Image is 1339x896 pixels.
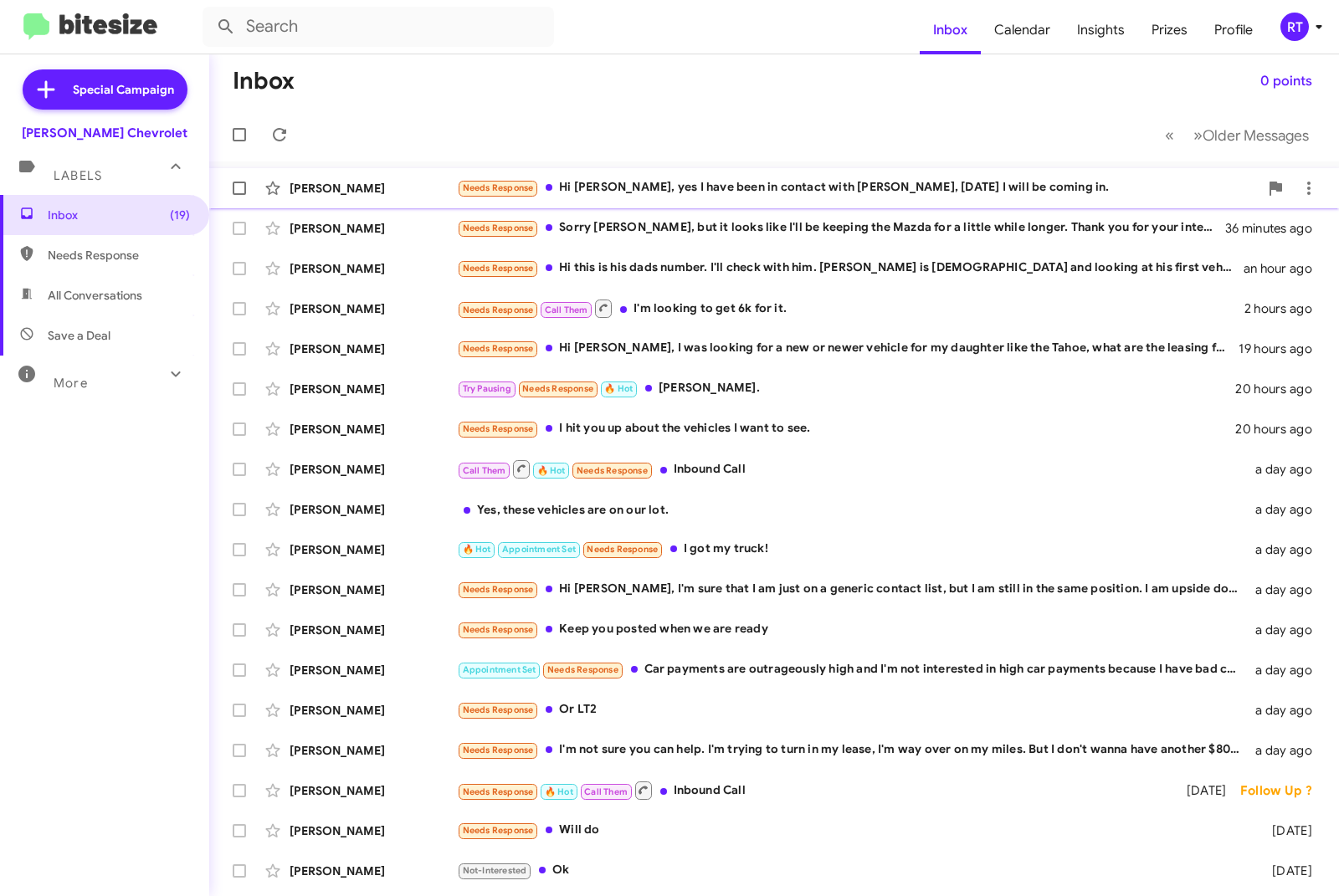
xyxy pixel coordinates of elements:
[463,584,534,595] span: Needs Response
[1249,702,1326,719] div: a day ago
[1249,581,1326,598] div: a day ago
[290,782,457,799] div: [PERSON_NAME]
[457,419,1235,438] div: I hit you up about the vehicles I want to see.
[463,223,534,233] span: Needs Response
[1203,126,1309,145] span: Older Messages
[457,339,1239,358] div: Hi [PERSON_NAME], I was looking for a new or newer vehicle for my daughter like the Tahoe, what a...
[463,343,534,354] span: Needs Response
[457,298,1244,319] div: I'm looking to get 6k for it.
[463,786,534,797] span: Needs Response
[1193,125,1203,146] span: »
[545,786,573,797] span: 🔥 Hot
[457,620,1249,639] div: Keep you posted when we are ready
[457,700,1249,719] div: Or LT2
[457,501,1249,518] div: Yes, these vehicles are on our lot.
[587,544,658,555] span: Needs Response
[502,544,576,555] span: Appointment Set
[1249,501,1326,518] div: a day ago
[1249,622,1326,638] div: a day ago
[170,207,190,223] span: (19)
[463,865,527,876] span: Not-Interested
[1249,461,1326,478] div: a day ago
[457,861,1249,880] div: Ok
[463,544,491,555] span: 🔥 Hot
[290,340,457,357] div: [PERSON_NAME]
[290,541,457,558] div: [PERSON_NAME]
[290,702,457,719] div: [PERSON_NAME]
[48,327,110,344] span: Save a Deal
[463,624,534,635] span: Needs Response
[290,822,457,839] div: [PERSON_NAME]
[457,379,1235,398] div: [PERSON_NAME].
[457,540,1249,559] div: I got my truck!
[23,69,187,110] a: Special Campaign
[463,182,534,193] span: Needs Response
[457,458,1249,479] div: Inbound Call
[1247,66,1326,96] button: 0 points
[54,168,102,183] span: Labels
[1183,118,1319,152] button: Next
[920,6,981,54] a: Inbox
[1266,13,1321,41] button: RT
[1064,6,1138,54] a: Insights
[1138,6,1201,54] span: Prizes
[54,376,88,391] span: More
[290,220,457,237] div: [PERSON_NAME]
[522,383,593,394] span: Needs Response
[981,6,1064,54] span: Calendar
[290,300,457,317] div: [PERSON_NAME]
[1156,118,1319,152] nav: Page navigation example
[584,786,628,797] span: Call Them
[545,305,588,315] span: Call Them
[22,125,187,141] div: [PERSON_NAME] Chevrolet
[604,383,633,394] span: 🔥 Hot
[48,247,190,264] span: Needs Response
[1165,125,1174,146] span: «
[290,622,457,638] div: [PERSON_NAME]
[290,581,457,598] div: [PERSON_NAME]
[463,465,506,476] span: Call Them
[1240,782,1326,799] div: Follow Up ?
[463,423,534,434] span: Needs Response
[547,664,618,675] span: Needs Response
[290,421,457,438] div: [PERSON_NAME]
[463,383,511,394] span: Try Pausing
[48,287,142,304] span: All Conversations
[290,501,457,518] div: [PERSON_NAME]
[290,381,457,397] div: [PERSON_NAME]
[457,740,1249,760] div: I'm not sure you can help. I'm trying to turn in my lease, I'm way over on my miles. But I don't ...
[1249,541,1326,558] div: a day ago
[290,662,457,678] div: [PERSON_NAME]
[233,68,295,95] h1: Inbox
[457,780,1171,801] div: Inbound Call
[463,825,534,836] span: Needs Response
[1249,742,1326,759] div: a day ago
[577,465,648,476] span: Needs Response
[1171,782,1240,799] div: [DATE]
[463,263,534,274] span: Needs Response
[463,305,534,315] span: Needs Response
[1201,6,1266,54] a: Profile
[463,704,534,715] span: Needs Response
[1235,381,1326,397] div: 20 hours ago
[290,863,457,879] div: [PERSON_NAME]
[457,821,1249,840] div: Will do
[48,207,190,223] span: Inbox
[290,461,457,478] div: [PERSON_NAME]
[1244,300,1326,317] div: 2 hours ago
[537,465,566,476] span: 🔥 Hot
[463,745,534,755] span: Needs Response
[463,664,536,675] span: Appointment Set
[290,180,457,197] div: [PERSON_NAME]
[457,259,1244,278] div: Hi this is his dads number. I'll check with him. [PERSON_NAME] is [DEMOGRAPHIC_DATA] and looking ...
[203,7,554,47] input: Search
[290,260,457,277] div: [PERSON_NAME]
[1249,863,1326,879] div: [DATE]
[1260,66,1312,96] span: 0 points
[1280,13,1309,41] div: RT
[457,660,1249,679] div: Car payments are outrageously high and I'm not interested in high car payments because I have bad...
[457,580,1249,599] div: Hi [PERSON_NAME], I'm sure that I am just on a generic contact list, but I am still in the same p...
[1225,220,1326,237] div: 36 minutes ago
